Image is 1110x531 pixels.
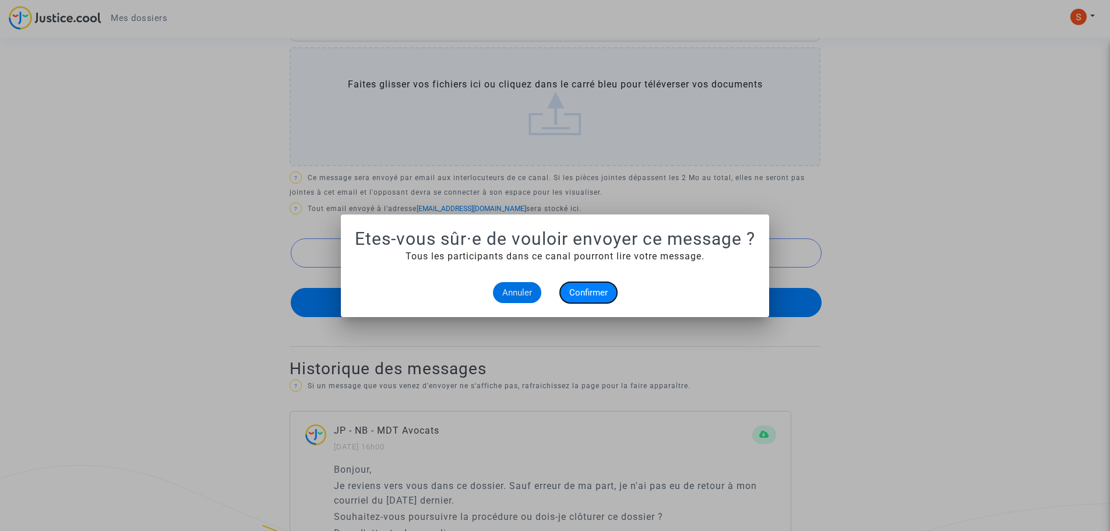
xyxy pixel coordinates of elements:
span: Confirmer [569,287,608,298]
button: Confirmer [560,282,617,303]
h1: Etes-vous sûr·e de vouloir envoyer ce message ? [355,228,755,249]
button: Annuler [493,282,541,303]
span: Tous les participants dans ce canal pourront lire votre message. [406,251,704,262]
span: Annuler [502,287,532,298]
